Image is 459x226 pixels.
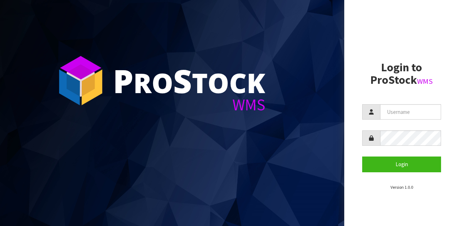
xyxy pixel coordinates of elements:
[380,104,441,120] input: Username
[391,184,413,190] small: Version 1.0.0
[113,97,265,113] div: WMS
[362,157,441,172] button: Login
[113,59,133,102] span: P
[417,77,433,86] small: WMS
[362,61,441,86] h2: Login to ProStock
[173,59,192,102] span: S
[113,64,265,97] div: ro tock
[54,54,108,107] img: ProStock Cube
